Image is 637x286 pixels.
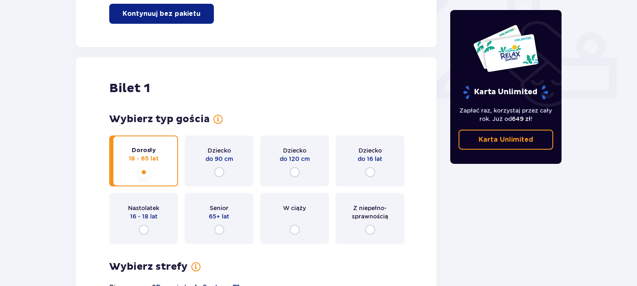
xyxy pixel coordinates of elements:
span: do 120 cm [280,155,310,163]
span: do 90 cm [206,155,233,163]
h3: Wybierz strefy [109,261,188,273]
span: Dziecko [283,146,306,155]
h3: Wybierz typ gościa [109,113,210,125]
p: Zapłać raz, korzystaj przez cały rok. Już od ! [459,106,554,123]
p: Karta Unlimited [462,85,549,100]
span: 16 - 18 lat [130,212,158,221]
span: Nastolatek [128,204,159,212]
span: Dorosły [132,146,156,155]
p: Kontynuuj bez pakietu [123,9,201,18]
button: Kontynuuj bez pakietu [109,4,214,24]
a: Karta Unlimited [459,130,554,150]
span: do 16 lat [358,155,382,163]
h2: Bilet 1 [109,80,150,96]
img: Dwie karty całoroczne do Suntago z napisem 'UNLIMITED RELAX', na białym tle z tropikalnymi liśćmi... [473,24,539,73]
span: Dziecko [359,146,382,155]
span: Z niepełno­sprawnością [343,204,397,221]
span: Senior [210,204,228,212]
span: 65+ lat [209,212,229,221]
p: Karta Unlimited [479,135,533,144]
span: W ciąży [283,204,306,212]
span: Dziecko [208,146,231,155]
span: 649 zł [512,115,531,122]
span: 18 - 65 lat [129,155,159,163]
